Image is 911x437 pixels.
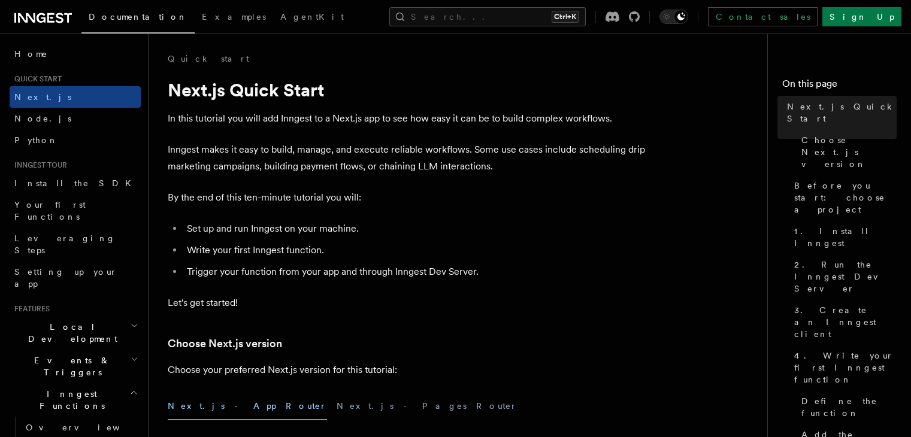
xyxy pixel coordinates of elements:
a: Sign Up [822,7,901,26]
span: Next.js [14,92,71,102]
span: Events & Triggers [10,354,131,378]
a: Setting up your app [10,261,141,295]
a: 1. Install Inngest [789,220,897,254]
button: Toggle dark mode [659,10,688,24]
a: 2. Run the Inngest Dev Server [789,254,897,299]
a: Choose Next.js version [168,335,282,352]
a: Your first Functions [10,194,141,227]
span: Home [14,48,48,60]
span: Features [10,304,50,314]
span: Documentation [89,12,187,22]
span: Inngest tour [10,160,67,170]
a: Next.js [10,86,141,108]
p: By the end of this ten-minute tutorial you will: [168,189,647,206]
p: Choose your preferred Next.js version for this tutorial: [168,362,647,378]
span: Inngest Functions [10,388,129,412]
span: 1. Install Inngest [794,225,897,249]
span: Your first Functions [14,200,86,221]
a: Documentation [81,4,195,34]
button: Next.js - App Router [168,393,327,420]
a: Home [10,43,141,65]
span: Choose Next.js version [801,134,897,170]
li: Set up and run Inngest on your machine. [183,220,647,237]
a: Contact sales [708,7,818,26]
a: 3. Create an Inngest client [789,299,897,345]
button: Next.js - Pages Router [337,393,517,420]
a: Python [10,129,141,151]
p: Inngest makes it easy to build, manage, and execute reliable workflows. Some use cases include sc... [168,141,647,175]
span: AgentKit [280,12,344,22]
span: Overview [26,423,149,432]
a: AgentKit [273,4,351,32]
span: Local Development [10,321,131,345]
button: Local Development [10,316,141,350]
p: Let's get started! [168,295,647,311]
kbd: Ctrl+K [552,11,579,23]
a: Define the function [797,390,897,424]
button: Search...Ctrl+K [389,7,586,26]
span: 4. Write your first Inngest function [794,350,897,386]
button: Inngest Functions [10,383,141,417]
a: Choose Next.js version [797,129,897,175]
a: Next.js Quick Start [782,96,897,129]
a: 4. Write your first Inngest function [789,345,897,390]
h4: On this page [782,77,897,96]
span: Before you start: choose a project [794,180,897,216]
span: Define the function [801,395,897,419]
li: Trigger your function from your app and through Inngest Dev Server. [183,263,647,280]
span: Next.js Quick Start [787,101,897,125]
span: Node.js [14,114,71,123]
a: Node.js [10,108,141,129]
a: Leveraging Steps [10,227,141,261]
span: Install the SDK [14,178,138,188]
span: 2. Run the Inngest Dev Server [794,259,897,295]
span: Leveraging Steps [14,233,116,255]
span: 3. Create an Inngest client [794,304,897,340]
span: Examples [202,12,266,22]
p: In this tutorial you will add Inngest to a Next.js app to see how easy it can be to build complex... [168,110,647,127]
a: Install the SDK [10,172,141,194]
a: Examples [195,4,273,32]
span: Setting up your app [14,267,117,289]
span: Quick start [10,74,62,84]
a: Quick start [168,53,249,65]
h1: Next.js Quick Start [168,79,647,101]
li: Write your first Inngest function. [183,242,647,259]
a: Before you start: choose a project [789,175,897,220]
button: Events & Triggers [10,350,141,383]
span: Python [14,135,58,145]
